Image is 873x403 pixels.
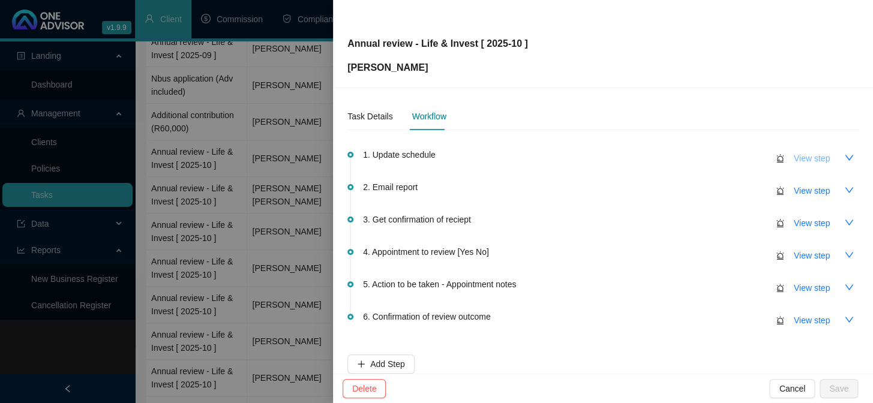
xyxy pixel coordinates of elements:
[347,61,528,75] p: [PERSON_NAME]
[776,284,784,292] span: alert
[844,315,854,324] span: down
[784,149,839,168] button: View step
[769,379,815,398] button: Cancel
[776,187,784,195] span: alert
[784,311,839,330] button: View step
[794,249,830,262] span: View step
[363,213,471,226] span: 3. Get confirmation of reciept
[794,216,830,230] span: View step
[776,251,784,260] span: alert
[844,153,854,163] span: down
[844,185,854,195] span: down
[844,218,854,227] span: down
[347,354,415,374] button: Add Step
[776,219,784,227] span: alert
[776,154,784,163] span: alert
[779,382,805,395] span: Cancel
[784,246,839,265] button: View step
[412,110,446,123] div: Workflow
[794,281,830,294] span: View step
[347,37,528,51] p: Annual review - Life & Invest [ 2025-10 ]
[370,357,405,371] span: Add Step
[363,310,490,323] span: 6. Confirmation of review outcome
[363,245,489,258] span: 4. Appointment to review [Yes No]
[343,379,386,398] button: Delete
[820,379,858,398] button: Save
[363,278,516,291] span: 5. Action to be taken - Appointment notes
[784,181,839,200] button: View step
[794,314,830,327] span: View step
[794,152,830,165] span: View step
[357,360,365,368] span: plus
[844,282,854,292] span: down
[784,213,839,233] button: View step
[794,184,830,197] span: View step
[776,316,784,324] span: alert
[347,110,392,123] div: Task Details
[784,278,839,297] button: View step
[363,148,436,161] span: 1. Update schedule
[363,181,418,194] span: 2. Email report
[844,250,854,260] span: down
[352,382,376,395] span: Delete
